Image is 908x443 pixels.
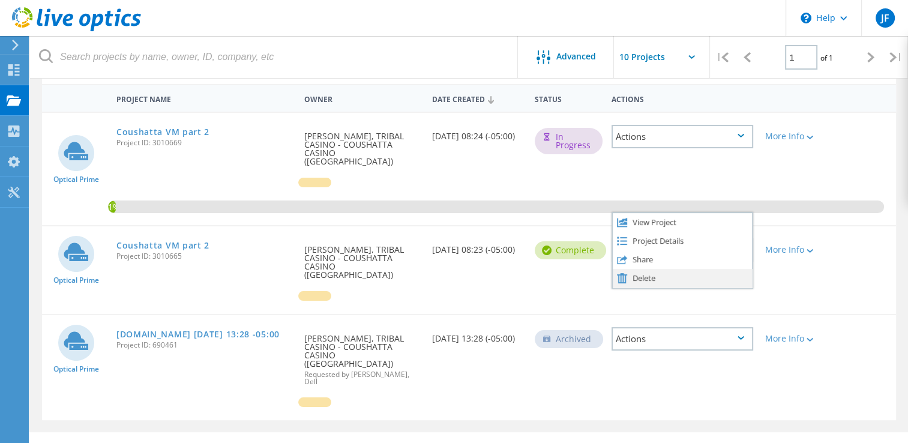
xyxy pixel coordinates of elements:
div: Share [613,250,752,269]
span: 1% [108,200,116,211]
div: [PERSON_NAME], TRIBAL CASINO - COUSHATTA CASINO ([GEOGRAPHIC_DATA]) [298,315,426,397]
div: | [883,36,908,79]
span: Advanced [556,52,596,61]
input: Search projects by name, owner, ID, company, etc [30,36,519,78]
span: Optical Prime [53,277,99,284]
div: Project Details [613,232,752,250]
div: Project Name [110,87,298,109]
div: [PERSON_NAME], TRIBAL CASINO - COUSHATTA CASINO ([GEOGRAPHIC_DATA]) [298,226,426,291]
a: Live Optics Dashboard [12,25,141,34]
div: Actions [612,125,753,148]
div: [PERSON_NAME], TRIBAL CASINO - COUSHATTA CASINO ([GEOGRAPHIC_DATA]) [298,113,426,178]
div: View Project [613,213,752,232]
span: Project ID: 690461 [116,342,292,349]
div: [DATE] 08:24 (-05:00) [426,113,529,152]
div: Delete [613,269,752,288]
div: [DATE] 13:28 (-05:00) [426,315,529,355]
svg: \n [801,13,811,23]
div: Date Created [426,87,529,110]
span: of 1 [820,53,833,63]
div: More Info [765,334,822,343]
div: Archived [535,330,603,348]
span: Optical Prime [53,176,99,183]
a: [DOMAIN_NAME] [DATE] 13:28 -05:00 [116,330,280,339]
div: Owner [298,87,426,109]
span: JF [880,13,889,23]
div: More Info [765,132,822,140]
span: Project ID: 3010665 [116,253,292,260]
div: [DATE] 08:23 (-05:00) [426,226,529,266]
span: Requested by [PERSON_NAME], Dell [304,371,420,385]
span: Project ID: 3010669 [116,139,292,146]
div: Actions [612,327,753,351]
a: Coushatta VM part 2 [116,241,209,250]
div: Actions [606,87,759,109]
a: Coushatta VM part 2 [116,128,209,136]
div: More Info [765,246,822,254]
div: In Progress [535,128,603,154]
div: Status [529,87,606,109]
span: Optical Prime [53,366,99,373]
div: | [710,36,735,79]
div: Complete [535,241,606,259]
